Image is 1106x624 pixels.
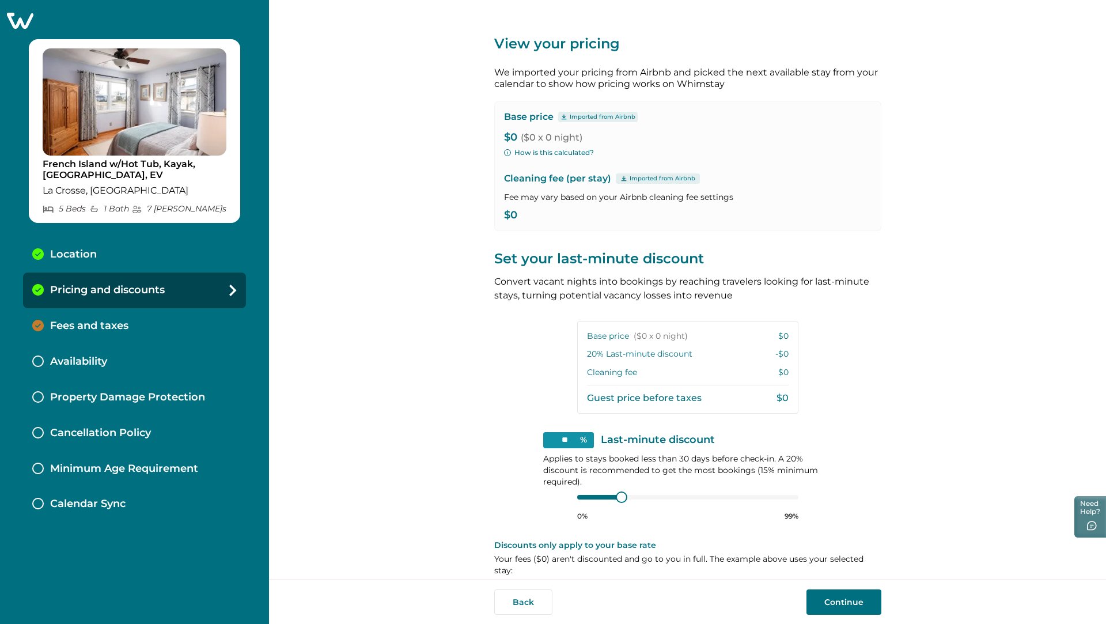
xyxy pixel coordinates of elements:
[504,210,872,221] p: $0
[630,174,695,183] p: Imported from Airbnb
[43,48,226,156] img: propertyImage_French Island w/Hot Tub, Kayak, Lake View, EV
[577,512,588,521] p: 0%
[504,191,872,203] p: Fee may vary based on your Airbnb cleaning fee settings
[494,35,881,53] p: View your pricing
[50,248,97,261] p: Location
[43,158,226,181] p: French Island w/Hot Tub, Kayak, [GEOGRAPHIC_DATA], EV
[43,185,226,196] p: La Crosse, [GEOGRAPHIC_DATA]
[504,172,872,186] p: Cleaning fee (per stay)
[50,498,126,510] p: Calendar Sync
[50,463,198,475] p: Minimum Age Requirement
[634,331,688,342] span: ($0 x 0 night)
[132,204,226,214] p: 7 [PERSON_NAME] s
[43,204,86,214] p: 5 Bed s
[587,392,702,404] p: Guest price before taxes
[778,367,789,379] p: $0
[601,434,715,446] p: Last-minute discount
[543,453,832,487] p: Applies to stays booked less than 30 days before check-in. A 20% discount is recommended to get t...
[50,391,205,404] p: Property Damage Protection
[570,112,635,122] p: Imported from Airbnb
[494,553,881,576] p: Your fees ( $0 ) aren't discounted and go to you in full. The example above uses your selected stay:
[775,349,789,360] p: -$0
[587,349,692,360] p: 20 % Last-minute discount
[785,512,798,521] p: 99%
[50,427,151,440] p: Cancellation Policy
[806,589,881,615] button: Continue
[89,204,129,214] p: 1 Bath
[504,132,872,143] p: $0
[50,284,165,297] p: Pricing and discounts
[494,275,881,302] p: Convert vacant nights into bookings by reaching travelers looking for last-minute stays, turning ...
[494,589,552,615] button: Back
[50,356,107,368] p: Availability
[587,331,688,342] p: Base price
[504,111,554,123] p: Base price
[50,320,128,332] p: Fees and taxes
[587,367,637,379] p: Cleaning fee
[494,67,881,90] p: We imported your pricing from Airbnb and picked the next available stay from your calendar to sho...
[494,539,881,551] p: Discounts only apply to your base rate
[494,249,881,268] p: Set your last-minute discount
[521,132,582,143] span: ($0 x 0 night)
[778,331,789,342] p: $0
[777,392,789,404] p: $0
[504,148,594,158] button: How is this calculated?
